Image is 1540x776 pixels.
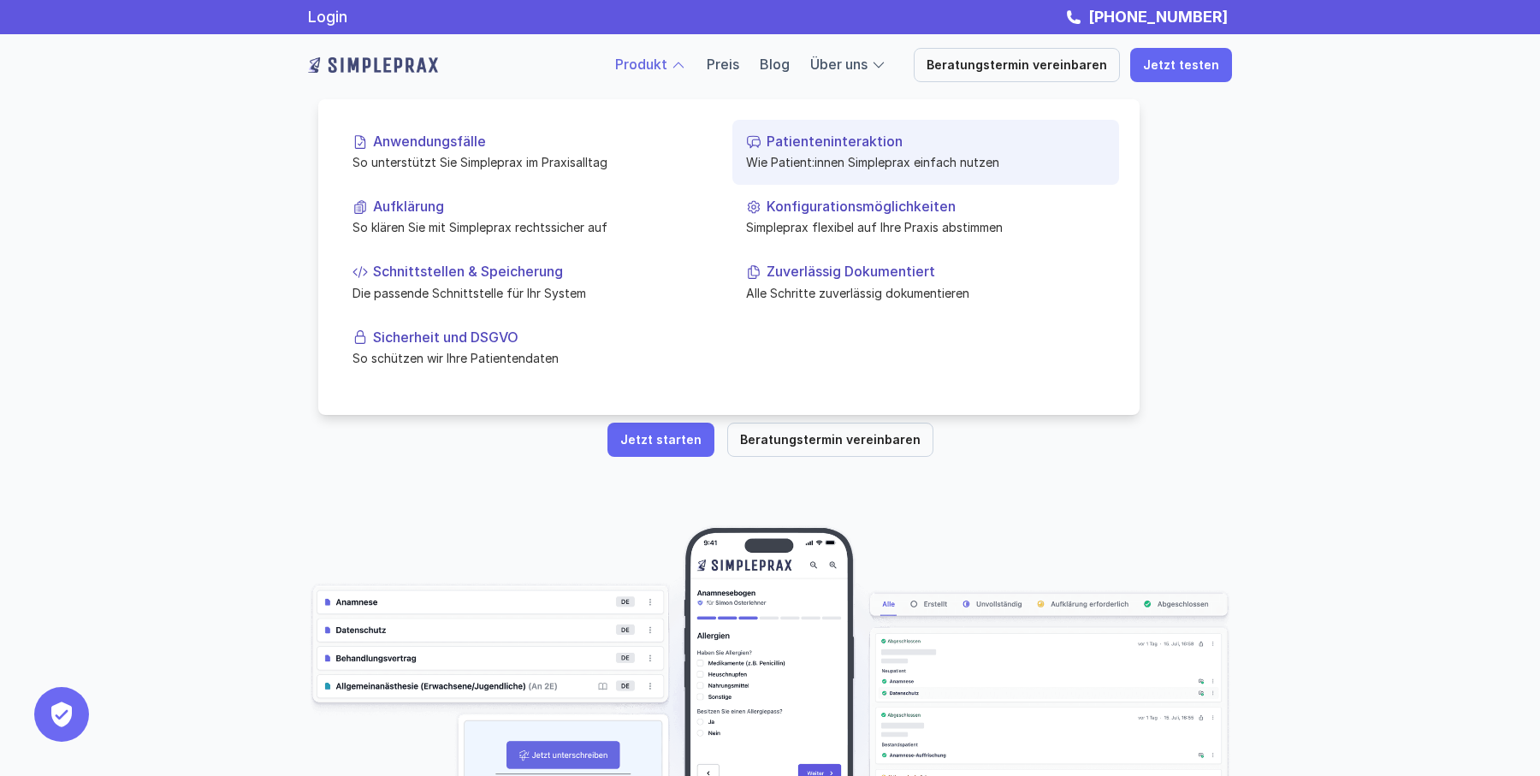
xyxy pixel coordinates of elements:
[352,218,712,236] p: So klären Sie mit Simpleprax rechtssicher auf
[620,433,702,447] p: Jetzt starten
[767,264,1105,280] p: Zuverlässig Dokumentiert
[1130,48,1232,82] a: Jetzt testen
[767,198,1105,215] p: Konfigurationsmöglichkeiten
[746,283,1105,301] p: Alle Schritte zuverlässig dokumentieren
[1088,8,1228,26] strong: [PHONE_NUMBER]
[746,153,1105,171] p: Wie Patient:innen Simpleprax einfach nutzen
[373,264,712,280] p: Schnittstellen & Speicherung
[767,133,1105,150] p: Patienteninteraktion
[1143,58,1219,73] p: Jetzt testen
[352,349,712,367] p: So schützen wir Ihre Patientendaten
[339,185,726,250] a: AufklärungSo klären Sie mit Simpleprax rechtssicher auf
[308,8,347,26] a: Login
[810,56,868,73] a: Über uns
[339,250,726,315] a: Schnittstellen & SpeicherungDie passende Schnittstelle für Ihr System
[373,133,712,150] p: Anwendungsfälle
[914,48,1120,82] a: Beratungstermin vereinbaren
[352,153,712,171] p: So unterstützt Sie Simpleprax im Praxisalltag
[373,198,712,215] p: Aufklärung
[615,56,667,73] a: Produkt
[707,56,739,73] a: Preis
[746,218,1105,236] p: Simpleprax flexibel auf Ihre Praxis abstimmen
[339,315,726,380] a: Sicherheit und DSGVOSo schützen wir Ihre Patientendaten
[927,58,1107,73] p: Beratungstermin vereinbaren
[727,423,933,457] a: Beratungstermin vereinbaren
[607,423,714,457] a: Jetzt starten
[373,329,712,345] p: Sicherheit und DSGVO
[740,433,921,447] p: Beratungstermin vereinbaren
[1084,8,1232,26] a: [PHONE_NUMBER]
[732,185,1119,250] a: KonfigurationsmöglichkeitenSimpleprax flexibel auf Ihre Praxis abstimmen
[732,120,1119,185] a: PatienteninteraktionWie Patient:innen Simpleprax einfach nutzen
[352,283,712,301] p: Die passende Schnittstelle für Ihr System
[732,250,1119,315] a: Zuverlässig DokumentiertAlle Schritte zuverlässig dokumentieren
[760,56,790,73] a: Blog
[339,120,726,185] a: AnwendungsfälleSo unterstützt Sie Simpleprax im Praxisalltag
